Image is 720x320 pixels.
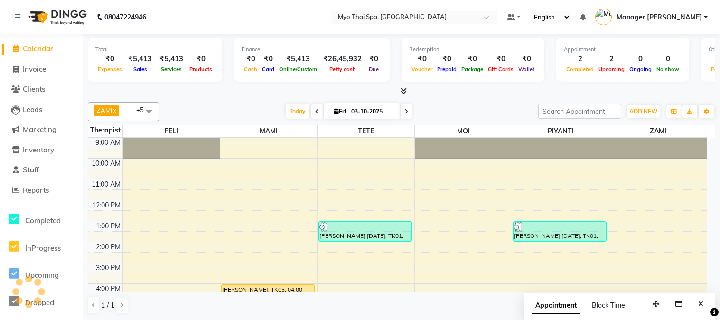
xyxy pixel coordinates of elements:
[95,46,215,54] div: Total
[564,46,682,54] div: Appointment
[2,185,81,196] a: Reports
[595,9,612,25] img: Manager Yesha
[286,104,309,119] span: Today
[516,66,537,73] span: Wallet
[319,54,365,65] div: ₹26,45,932
[88,125,122,135] div: Therapist
[348,104,396,119] input: 2025-10-03
[409,54,435,65] div: ₹0
[486,54,516,65] div: ₹0
[23,85,45,94] span: Clients
[694,297,708,311] button: Close
[277,54,319,65] div: ₹5,413
[23,165,39,174] span: Staff
[242,66,260,73] span: Cash
[156,54,187,65] div: ₹5,413
[596,54,627,65] div: 2
[23,125,56,134] span: Marketing
[2,64,81,75] a: Invoice
[187,54,215,65] div: ₹0
[242,54,260,65] div: ₹0
[2,165,81,176] a: Staff
[25,244,61,253] span: InProgress
[435,66,459,73] span: Prepaid
[2,124,81,135] a: Marketing
[95,66,124,73] span: Expenses
[654,66,682,73] span: No show
[609,125,707,137] span: ZAMI
[459,54,486,65] div: ₹0
[131,66,150,73] span: Sales
[459,66,486,73] span: Package
[532,297,580,314] span: Appointment
[435,54,459,65] div: ₹0
[2,104,81,115] a: Leads
[654,54,682,65] div: 0
[94,284,122,294] div: 4:00 PM
[512,125,609,137] span: PIYANTI
[538,104,621,119] input: Search Appointment
[23,186,49,195] span: Reports
[104,4,146,30] b: 08047224946
[23,44,53,53] span: Calendar
[94,138,122,148] div: 9:00 AM
[136,106,151,113] span: +5
[260,54,277,65] div: ₹0
[242,46,382,54] div: Finance
[94,242,122,252] div: 2:00 PM
[159,66,184,73] span: Services
[415,125,512,137] span: MOI
[365,54,382,65] div: ₹0
[514,222,606,241] div: [PERSON_NAME] [DATE], TK01, 01:00 PM-02:00 PM, [GEOGRAPHIC_DATA] 60 min
[2,84,81,95] a: Clients
[592,301,625,310] span: Block Time
[486,66,516,73] span: Gift Cards
[629,108,657,115] span: ADD NEW
[222,285,314,304] div: [PERSON_NAME], TK03, 04:00 PM-05:00 PM, SWEDISH 60 min
[318,125,414,137] span: TETE
[2,145,81,156] a: Inventory
[23,105,42,114] span: Leads
[94,263,122,273] div: 3:00 PM
[90,159,122,169] div: 10:00 AM
[95,54,124,65] div: ₹0
[25,271,59,280] span: Upcoming
[187,66,215,73] span: Products
[277,66,319,73] span: Online/Custom
[564,54,596,65] div: 2
[90,200,122,210] div: 12:00 PM
[90,179,122,189] div: 11:00 AM
[23,65,46,74] span: Invoice
[627,105,660,118] button: ADD NEW
[123,125,220,137] span: FELI
[94,221,122,231] div: 1:00 PM
[366,66,381,73] span: Due
[97,106,112,114] span: ZAMI
[331,108,348,115] span: Fri
[564,66,596,73] span: Completed
[409,66,435,73] span: Voucher
[516,54,537,65] div: ₹0
[112,106,116,114] a: x
[101,301,114,311] span: 1 / 1
[627,54,654,65] div: 0
[23,145,54,154] span: Inventory
[319,222,411,241] div: [PERSON_NAME] [DATE], TK01, 01:00 PM-02:00 PM, [GEOGRAPHIC_DATA] 60 min
[25,216,61,225] span: Completed
[260,66,277,73] span: Card
[124,54,156,65] div: ₹5,413
[617,12,702,22] span: Manager [PERSON_NAME]
[596,66,627,73] span: Upcoming
[24,4,89,30] img: logo
[409,46,537,54] div: Redemption
[220,125,317,137] span: MAMI
[2,44,81,55] a: Calendar
[627,66,654,73] span: Ongoing
[327,66,358,73] span: Petty cash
